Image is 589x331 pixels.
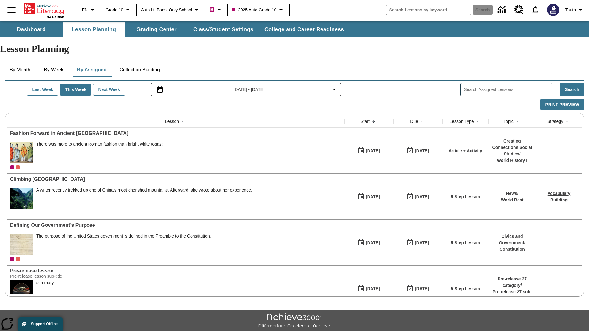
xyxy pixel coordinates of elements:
[405,145,431,157] button: 09/08/25: Last day the lesson can be accessed
[10,165,14,169] div: Current Class
[10,131,341,136] div: Fashion Forward in Ancient Rome
[563,118,571,125] button: Sort
[82,7,88,13] span: EN
[16,257,20,261] div: OL 2025 Auto Grade 11
[560,83,584,96] button: Search
[24,2,64,19] div: Home
[356,145,382,157] button: 09/08/25: First time the lesson was available
[415,147,429,155] div: [DATE]
[366,193,380,201] div: [DATE]
[138,4,203,15] button: School: Auto Lit Boost only School, Select your school
[494,2,511,18] a: Data Center
[366,239,380,247] div: [DATE]
[10,280,33,302] img: hero alt text
[491,157,533,164] p: World History I
[491,289,533,302] p: Pre-release 27 sub-category
[405,283,431,295] button: 01/25/26: Last day the lesson can be accessed
[165,118,179,124] div: Lesson
[188,22,258,37] button: Class/Student Settings
[10,177,341,182] a: Climbing Mount Tai, Lessons
[210,6,214,13] span: B
[451,194,480,200] p: 5-Step Lesson
[36,188,252,209] div: A writer recently trekked up one of China's most cherished mountains. Afterward, she wrote about ...
[36,142,163,147] div: There was more to ancient Roman fashion than bright white togas!
[451,286,480,292] p: 5-Step Lesson
[503,118,514,124] div: Topic
[366,147,380,155] div: [DATE]
[356,237,382,249] button: 07/01/25: First time the lesson was available
[540,99,584,111] button: Print Preview
[360,118,370,124] div: Start
[36,142,163,163] div: There was more to ancient Roman fashion than bright white togas!
[10,177,341,182] div: Climbing Mount Tai
[415,239,429,247] div: [DATE]
[366,285,380,293] div: [DATE]
[448,148,482,154] p: Article + Activity
[10,142,33,163] img: Illustration showing ancient Roman women wearing clothing in different styles and colors
[548,191,570,202] a: Vocabulary Building
[18,317,63,331] button: Support Offline
[47,15,64,19] span: NJ Edition
[491,233,533,246] p: Civics and Government /
[258,313,331,329] img: Achieve3000 Differentiate Accelerate Achieve
[451,240,480,246] p: 5-Step Lesson
[543,2,563,18] button: Select a new avatar
[36,280,54,302] div: summary
[72,63,111,77] button: By Assigned
[2,1,21,19] button: Open side menu
[386,5,471,15] input: search field
[547,4,559,16] img: Avatar
[10,274,102,279] div: Pre-release lesson sub-title
[410,118,418,124] div: Due
[415,285,429,293] div: [DATE]
[154,86,338,93] button: Select the date range menu item
[10,268,341,274] div: Pre-release lesson
[501,190,524,197] p: News /
[415,193,429,201] div: [DATE]
[331,86,338,93] svg: Collapse Date Range Filter
[114,63,165,77] button: Collection Building
[229,4,287,15] button: Class: 2025 Auto Grade 10, Select your class
[527,2,543,18] a: Notifications
[36,188,252,193] div: A writer recently trekked up one of China's most cherished mountains. Afterward, she wrote about ...
[1,22,62,37] button: Dashboard
[511,2,527,18] a: Resource Center, Will open in new tab
[179,118,186,125] button: Sort
[5,63,35,77] button: By Month
[31,322,58,326] span: Support Offline
[491,138,533,157] p: Creating Connections Social Studies /
[491,276,533,289] p: Pre-release 27 category /
[10,223,341,228] a: Defining Our Government's Purpose, Lessons
[207,4,225,15] button: Boost Class color is violet red. Change class color
[233,86,264,93] span: [DATE] - [DATE]
[106,7,123,13] span: Grade 10
[10,223,341,228] div: Defining Our Government's Purpose
[38,63,69,77] button: By Week
[27,84,58,96] button: Last Week
[405,237,431,249] button: 03/31/26: Last day the lesson can be accessed
[418,118,425,125] button: Sort
[141,7,192,13] span: Auto Lit Boost only School
[36,234,211,239] div: The purpose of the United States government is defined in the Preamble to the Constitution.
[10,234,33,255] img: This historic document written in calligraphic script on aged parchment, is the Preamble of the C...
[10,131,341,136] a: Fashion Forward in Ancient Rome, Lessons
[60,84,91,96] button: This Week
[547,118,563,124] div: Strategy
[10,257,14,261] div: Current Class
[126,22,187,37] button: Grading Center
[16,165,20,169] div: OL 2025 Auto Grade 11
[10,188,33,209] img: 6000 stone steps to climb Mount Tai in Chinese countryside
[63,22,125,37] button: Lesson Planning
[260,22,349,37] button: College and Career Readiness
[474,118,481,125] button: Sort
[36,234,211,255] div: The purpose of the United States government is defined in the Preamble to the Constitution.
[36,280,54,285] div: summary
[370,118,377,125] button: Sort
